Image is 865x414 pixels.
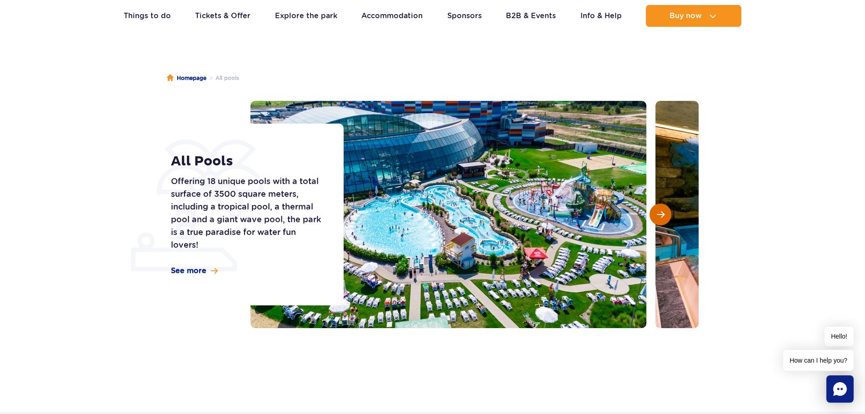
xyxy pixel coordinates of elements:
span: See more [171,266,206,276]
a: Things to do [124,5,171,27]
button: Next slide [650,204,671,225]
a: Explore the park [275,5,337,27]
a: Sponsors [447,5,482,27]
li: All pools [206,74,239,83]
span: How can I help you? [783,350,854,371]
a: Accommodation [361,5,423,27]
button: Buy now [646,5,741,27]
span: Buy now [670,12,702,20]
a: Info & Help [580,5,622,27]
p: Offering 18 unique pools with a total surface of 3500 square meters, including a tropical pool, a... [171,175,323,251]
a: B2B & Events [506,5,556,27]
span: Hello! [825,327,854,346]
a: Tickets & Offer [195,5,250,27]
h1: All Pools [171,153,323,170]
a: See more [171,266,218,276]
img: Outdoor section of Suntago, with pools and slides, surrounded by sunbeds and greenery [250,101,646,328]
a: Homepage [167,74,206,83]
div: Chat [826,375,854,403]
